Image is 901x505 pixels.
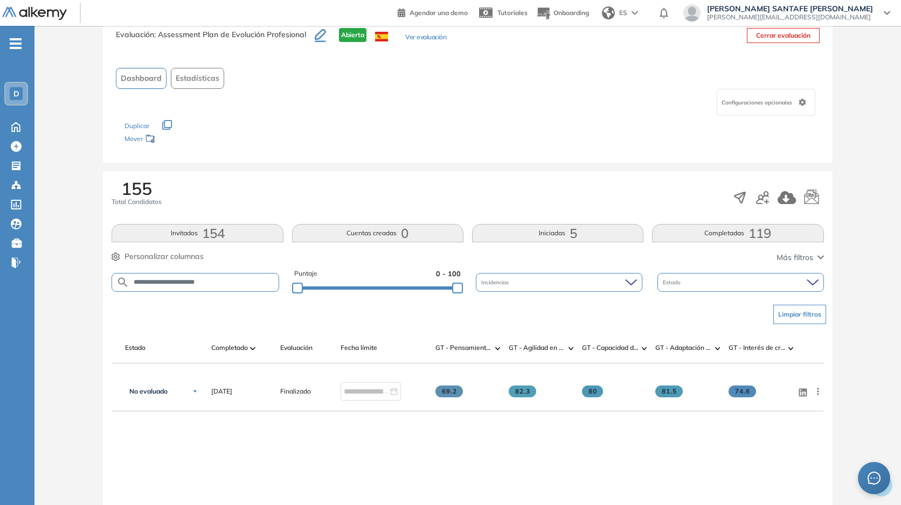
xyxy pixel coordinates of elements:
[715,347,720,350] img: [missing "en.ARROW_ALT" translation]
[602,6,615,19] img: world
[294,269,317,279] span: Puntaje
[192,388,198,395] img: Ícono de flecha
[341,343,377,353] span: Fecha límite
[116,68,167,89] button: Dashboard
[582,343,639,353] span: GT - Capacidad de influencia
[436,269,461,279] span: 0 - 100
[10,43,22,45] i: -
[398,5,468,18] a: Agendar una demo
[642,347,647,350] img: [missing "en.ARROW_ALT" translation]
[655,343,712,353] span: GT - Adaptación al cambio
[553,9,589,17] span: Onboarding
[747,28,820,43] button: Cerrar evaluación
[722,99,794,107] span: Configuraciones opcionales
[2,7,67,20] img: Logo
[116,28,315,51] h3: Evaluación
[410,9,468,17] span: Agendar una demo
[112,224,283,242] button: Invitados154
[375,32,388,41] img: ESP
[121,180,152,197] span: 155
[211,343,248,353] span: Completado
[569,347,574,350] img: [missing "en.ARROW_ALT" translation]
[121,73,162,84] span: Dashboard
[171,68,224,89] button: Estadísticas
[292,224,463,242] button: Cuentas creadas0
[435,385,463,397] span: 69.2
[112,251,204,262] button: Personalizar columnas
[280,387,311,396] span: Finalizado
[632,11,638,15] img: arrow
[707,4,873,13] span: [PERSON_NAME] SANTAFE [PERSON_NAME]
[619,8,627,18] span: ES
[868,472,881,485] span: message
[652,224,823,242] button: Completadas119
[777,252,813,263] span: Más filtros
[655,385,683,397] span: 81.5
[663,278,683,286] span: Estado
[124,122,149,130] span: Duplicar
[339,28,366,42] span: Abierta
[280,343,313,353] span: Evaluación
[773,305,826,324] button: Limpiar filtros
[497,9,528,17] span: Tutoriales
[435,343,493,353] span: GT - Pensamiento estratégico
[124,251,204,262] span: Personalizar columnas
[116,276,129,289] img: SEARCH_ALT
[707,13,873,22] span: [PERSON_NAME][EMAIL_ADDRESS][DOMAIN_NAME]
[481,278,511,286] span: Incidencias
[495,347,501,350] img: [missing "en.ARROW_ALT" translation]
[472,224,643,242] button: Iniciadas5
[536,2,589,25] button: Onboarding
[129,387,168,396] span: No evaluado
[729,343,786,353] span: GT - Interés de crecimiento
[657,273,824,292] div: Estado
[250,347,255,350] img: [missing "en.ARROW_ALT" translation]
[788,347,794,350] img: [missing "en.ARROW_ALT" translation]
[154,30,306,39] span: : Assessment Plan de Evolución Profesional
[729,385,756,397] span: 74.6
[509,385,536,397] span: 82.3
[124,130,232,150] div: Mover
[176,73,219,84] span: Estadísticas
[509,343,566,353] span: GT - Agilidad en el aprendizaje
[777,252,824,263] button: Más filtros
[717,89,815,116] div: Configuraciones opcionales
[112,197,162,207] span: Total Candidatos
[125,343,145,353] span: Estado
[476,273,642,292] div: Incidencias
[582,385,603,397] span: 80
[13,89,19,98] span: D
[211,387,232,396] span: [DATE]
[405,32,446,44] button: Ver evaluación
